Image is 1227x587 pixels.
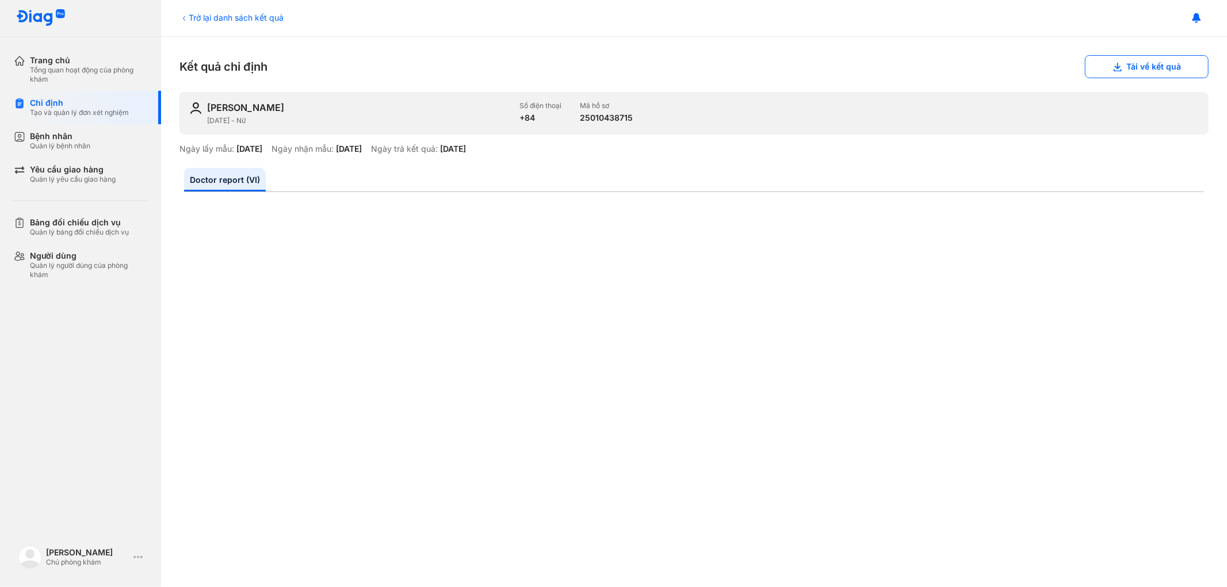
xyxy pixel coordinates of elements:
div: Ngày trả kết quả: [371,144,438,154]
div: Quản lý người dùng của phòng khám [30,261,147,279]
div: [DATE] - Nữ [207,116,510,125]
img: logo [18,546,41,569]
div: Số điện thoại [519,101,561,110]
div: [DATE] [336,144,362,154]
img: user-icon [189,101,202,115]
div: Bệnh nhân [30,131,90,141]
button: Tải về kết quả [1085,55,1209,78]
div: [PERSON_NAME] [46,547,129,558]
div: Bảng đối chiếu dịch vụ [30,217,129,228]
div: [DATE] [236,144,262,154]
div: 25010438715 [580,113,633,123]
div: Mã hồ sơ [580,101,633,110]
div: Ngày lấy mẫu: [179,144,234,154]
div: Quản lý yêu cầu giao hàng [30,175,116,184]
div: Ngày nhận mẫu: [272,144,334,154]
div: Trở lại danh sách kết quả [179,11,284,24]
a: Doctor report (VI) [184,168,266,191]
div: Tổng quan hoạt động của phòng khám [30,66,147,84]
div: +84 [519,113,561,123]
img: logo [16,9,66,27]
div: Chỉ định [30,98,129,108]
div: Tạo và quản lý đơn xét nghiệm [30,108,129,117]
div: Kết quả chỉ định [179,55,1209,78]
div: Quản lý bệnh nhân [30,141,90,151]
div: Chủ phòng khám [46,558,129,567]
div: [DATE] [440,144,466,154]
div: Quản lý bảng đối chiếu dịch vụ [30,228,129,237]
div: Yêu cầu giao hàng [30,164,116,175]
div: [PERSON_NAME] [207,101,284,114]
div: Trang chủ [30,55,147,66]
div: Người dùng [30,251,147,261]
